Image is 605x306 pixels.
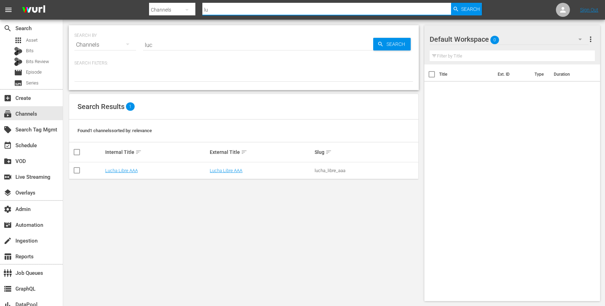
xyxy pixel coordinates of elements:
[4,94,12,102] span: Create
[586,31,595,48] button: more_vert
[4,189,12,197] span: Overlays
[14,36,22,45] span: Asset
[105,168,138,173] a: Lucha Libre AAA
[580,7,598,13] a: Sign Out
[26,80,39,87] span: Series
[210,148,312,156] div: External Title
[74,35,136,55] div: Channels
[4,157,12,165] span: VOD
[26,69,42,76] span: Episode
[135,149,142,155] span: sort
[17,2,51,18] img: ans4CAIJ8jUAAAAAAAAAAAAAAAAAAAAAAAAgQb4GAAAAAAAAAAAAAAAAAAAAAAAAJMjXAAAAAAAAAAAAAAAAAAAAAAAAgAT5G...
[4,221,12,229] span: Automation
[14,57,22,66] div: Bits Review
[241,149,247,155] span: sort
[4,173,12,181] span: Live Streaming
[4,110,12,118] span: Channels
[4,285,12,293] span: GraphQL
[26,47,34,54] span: Bits
[26,37,38,44] span: Asset
[126,102,135,111] span: 1
[4,24,12,33] span: Search
[210,168,242,173] a: Lucha Libre AAA
[325,149,332,155] span: sort
[4,269,12,277] span: Job Queues
[430,29,589,49] div: Default Workspace
[78,102,125,111] span: Search Results
[14,68,22,77] span: Episode
[4,205,12,213] span: Admin
[4,6,13,14] span: menu
[105,148,208,156] div: Internal Title
[4,141,12,150] span: Schedule
[373,38,411,50] button: Search
[315,148,417,156] div: Slug
[490,33,499,47] span: 0
[550,64,592,84] th: Duration
[26,58,49,65] span: Bits Review
[14,79,22,87] span: Series
[461,3,480,15] span: Search
[439,64,494,84] th: Title
[78,128,152,133] span: Found 1 channels sorted by: relevance
[4,252,12,261] span: Reports
[384,38,411,50] span: Search
[530,64,550,84] th: Type
[14,47,22,55] div: Bits
[493,64,530,84] th: Ext. ID
[4,237,12,245] span: Ingestion
[451,3,482,15] button: Search
[74,60,413,66] p: Search Filters:
[4,125,12,134] span: Search Tag Mgmt
[586,35,595,43] span: more_vert
[315,168,417,173] div: lucha_libre_aaa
